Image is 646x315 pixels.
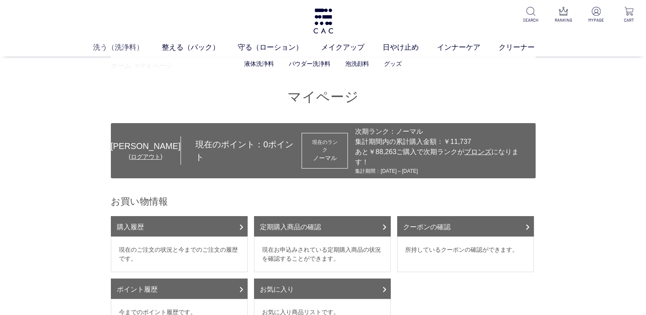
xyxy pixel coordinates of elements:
a: メイクアップ [321,42,383,53]
a: 泡洗顔料 [345,60,369,67]
div: 集計期間内の累計購入金額：￥11,737 [355,137,531,147]
dt: 現在のランク [310,138,340,154]
img: logo [312,8,334,34]
a: SEARCH [520,7,541,23]
div: 次期ランク：ノーマル [355,127,531,137]
div: あと￥88,263ご購入で次期ランクが になります！ [355,147,531,167]
a: MYPAGE [586,7,607,23]
a: 液体洗浄料 [244,60,274,67]
a: 日やけ止め [383,42,437,53]
a: インナーケア [437,42,499,53]
dd: 所持しているクーポンの確認ができます。 [397,236,534,272]
p: MYPAGE [586,17,607,23]
p: SEARCH [520,17,541,23]
div: ノーマル [310,154,340,163]
a: パウダー洗浄料 [289,60,330,67]
a: ログアウト [131,153,161,160]
a: 購入履歴 [111,216,248,236]
div: 現在のポイント： ポイント [181,138,302,163]
dd: 現在お申込みされている定期購入商品の状況を確認することができます。 [254,236,391,272]
a: 定期購入商品の確認 [254,216,391,236]
div: 集計期間：[DATE]～[DATE] [355,167,531,175]
div: ( ) [111,152,181,161]
a: 洗う（洗浄料） [93,42,162,53]
a: ポイント履歴 [111,278,248,299]
a: CART [618,7,639,23]
p: CART [618,17,639,23]
a: 守る（ローション） [238,42,321,53]
div: [PERSON_NAME] [111,140,181,152]
a: 整える（パック） [162,42,238,53]
span: ブロンズ [464,148,491,155]
span: 0 [263,140,268,149]
a: クリーナー [499,42,553,53]
a: お気に入り [254,278,391,299]
a: RANKING [553,7,574,23]
dd: 現在のご注文の状況と今までのご注文の履歴です。 [111,236,248,272]
p: RANKING [553,17,574,23]
h1: マイページ [111,88,536,106]
h2: お買い物情報 [111,195,536,208]
a: グッズ [384,60,402,67]
a: クーポンの確認 [397,216,534,236]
